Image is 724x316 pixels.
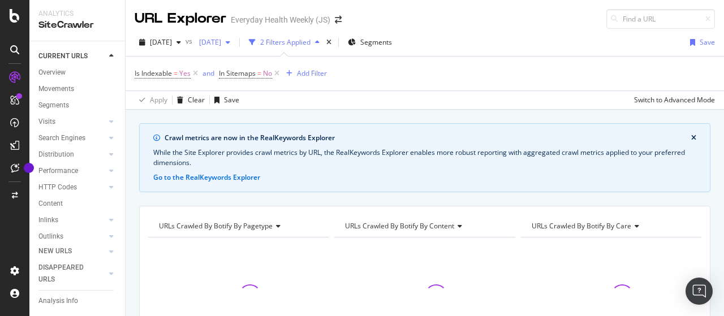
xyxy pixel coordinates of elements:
div: Outlinks [38,231,63,243]
div: NEW URLS [38,245,72,257]
div: times [324,37,334,48]
div: Open Intercom Messenger [686,278,713,305]
h4: URLs Crawled By Botify By care [529,217,691,235]
div: Everyday Health Weekly (JS) [231,14,330,25]
a: Visits [38,116,106,128]
a: Content [38,198,117,210]
div: and [202,68,214,78]
a: CURRENT URLS [38,50,106,62]
div: Switch to Advanced Mode [634,95,715,105]
div: Apply [150,95,167,105]
button: Switch to Advanced Mode [630,91,715,109]
div: Tooltip anchor [24,163,34,173]
div: Analytics [38,9,116,19]
span: URLs Crawled By Botify By care [532,221,631,231]
a: Search Engines [38,132,106,144]
input: Find a URL [606,9,715,29]
div: SiteCrawler [38,19,116,32]
div: Analysis Info [38,295,78,307]
span: URLs Crawled By Botify By pagetype [159,221,273,231]
button: 2 Filters Applied [244,33,324,51]
span: 2025 Oct. 12th [150,37,172,47]
span: Segments [360,37,392,47]
button: [DATE] [135,33,186,51]
div: Clear [188,95,205,105]
div: Overview [38,67,66,79]
span: = [174,68,178,78]
div: Crawl metrics are now in the RealKeywords Explorer [165,133,691,143]
div: info banner [139,123,710,192]
a: HTTP Codes [38,181,106,193]
div: Performance [38,165,78,177]
span: No [263,66,272,81]
div: Save [700,37,715,47]
button: close banner [688,131,699,145]
button: Save [210,91,239,109]
div: Search Engines [38,132,85,144]
div: CURRENT URLS [38,50,88,62]
span: Is Indexable [135,68,172,78]
div: While the Site Explorer provides crawl metrics by URL, the RealKeywords Explorer enables more rob... [153,148,696,168]
div: Save [224,95,239,105]
div: Segments [38,99,69,111]
span: = [257,68,261,78]
button: and [202,68,214,79]
a: Movements [38,83,117,95]
a: Outlinks [38,231,106,243]
button: Clear [173,91,205,109]
a: Distribution [38,149,106,161]
div: URL Explorer [135,9,226,28]
button: [DATE] [195,33,235,51]
button: Add Filter [282,67,327,80]
div: DISAPPEARED URLS [38,262,96,285]
div: Movements [38,83,74,95]
span: URLs Crawled By Botify By content [345,221,454,231]
div: Distribution [38,149,74,161]
a: DISAPPEARED URLS [38,262,106,285]
div: Inlinks [38,214,58,226]
a: Analysis Info [38,295,117,307]
span: In Sitemaps [219,68,256,78]
button: Go to the RealKeywords Explorer [153,172,260,183]
h4: URLs Crawled By Botify By content [343,217,505,235]
a: Performance [38,165,106,177]
a: Segments [38,99,117,111]
span: vs [186,36,195,46]
button: Save [686,33,715,51]
button: Segments [343,33,397,51]
div: 2 Filters Applied [260,37,311,47]
span: Yes [179,66,191,81]
span: 2025 Sep. 28th [195,37,221,47]
a: Overview [38,67,117,79]
button: Apply [135,91,167,109]
a: NEW URLS [38,245,106,257]
div: Add Filter [297,68,327,78]
a: Inlinks [38,214,106,226]
h4: URLs Crawled By Botify By pagetype [157,217,318,235]
div: Content [38,198,63,210]
div: Visits [38,116,55,128]
div: HTTP Codes [38,181,77,193]
div: arrow-right-arrow-left [335,16,342,24]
